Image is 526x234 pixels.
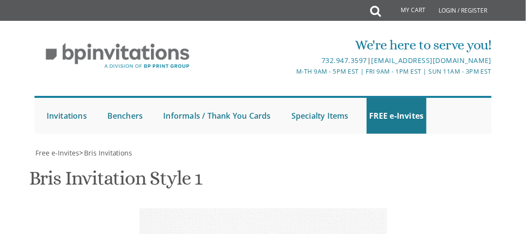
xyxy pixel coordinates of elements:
span: > [79,148,133,157]
a: Specialty Items [289,98,351,134]
a: [EMAIL_ADDRESS][DOMAIN_NAME] [371,56,492,65]
span: Bris Invitations [84,148,133,157]
span: Free e-Invites [35,148,79,157]
a: Bris Invitations [83,148,133,157]
a: Free e-Invites [34,148,79,157]
h1: Bris Invitation Style 1 [29,168,202,196]
a: Benchers [105,98,146,134]
img: BP Invitation Loft [34,36,201,76]
a: 732.947.3597 [322,56,367,65]
a: My Cart [380,1,432,20]
a: Invitations [44,98,89,134]
div: We're here to serve you! [187,35,492,55]
div: | [187,55,492,66]
a: FREE e-Invites [367,98,426,134]
div: M-Th 9am - 5pm EST | Fri 9am - 1pm EST | Sun 11am - 3pm EST [187,66,492,77]
a: Informals / Thank You Cards [161,98,273,134]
